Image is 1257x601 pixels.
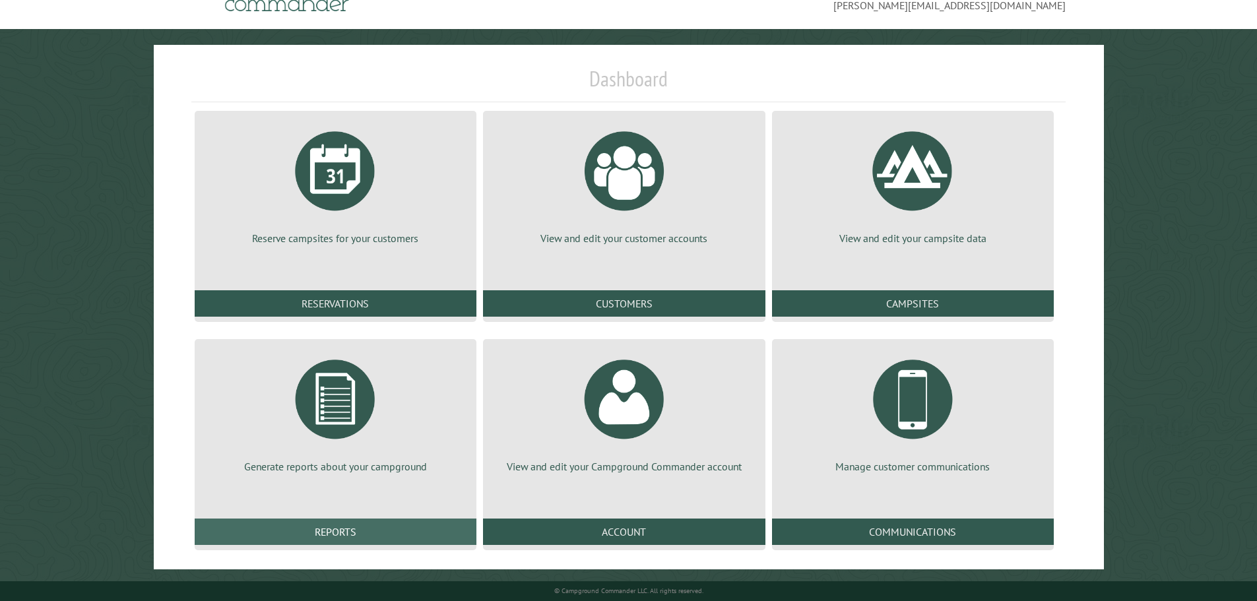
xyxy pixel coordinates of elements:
p: Manage customer communications [788,459,1038,474]
a: View and edit your campsite data [788,121,1038,245]
p: Reserve campsites for your customers [210,231,461,245]
a: View and edit your Campground Commander account [499,350,749,474]
a: Customers [483,290,765,317]
a: Generate reports about your campground [210,350,461,474]
a: Account [483,519,765,545]
p: View and edit your customer accounts [499,231,749,245]
a: Reserve campsites for your customers [210,121,461,245]
a: Campsites [772,290,1054,317]
a: Reservations [195,290,476,317]
p: View and edit your Campground Commander account [499,459,749,474]
a: View and edit your customer accounts [499,121,749,245]
p: View and edit your campsite data [788,231,1038,245]
p: Generate reports about your campground [210,459,461,474]
h1: Dashboard [191,66,1066,102]
a: Communications [772,519,1054,545]
a: Manage customer communications [788,350,1038,474]
small: © Campground Commander LLC. All rights reserved. [554,586,703,595]
a: Reports [195,519,476,545]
